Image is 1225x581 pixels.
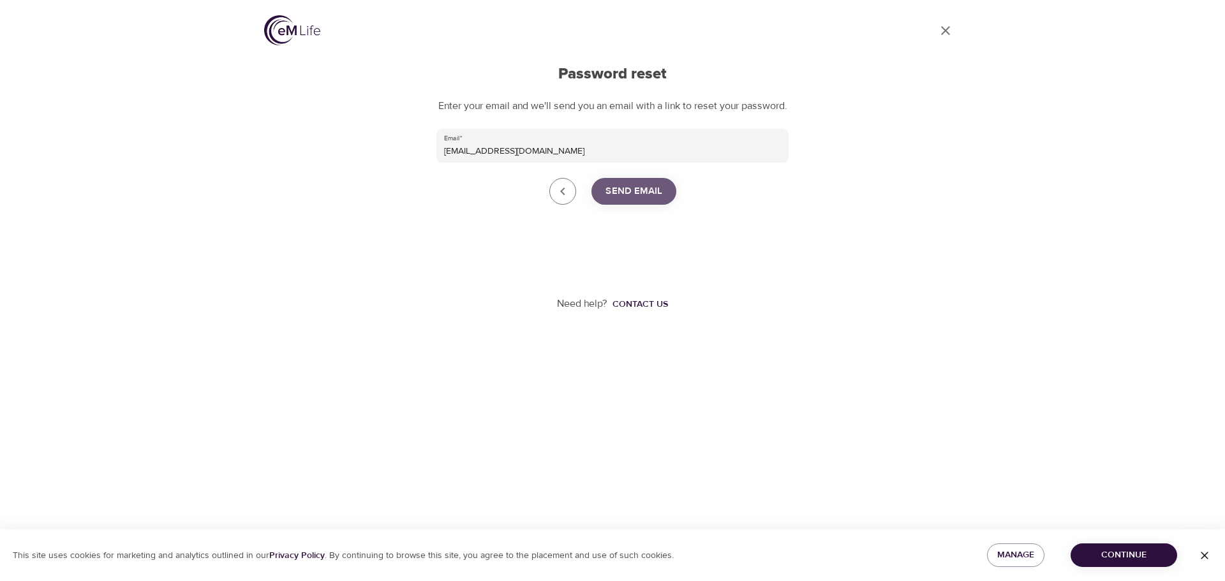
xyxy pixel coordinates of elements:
[997,547,1034,563] span: Manage
[1071,543,1177,567] button: Continue
[436,65,789,84] h2: Password reset
[264,15,320,45] img: logo
[987,543,1044,567] button: Manage
[557,297,607,311] p: Need help?
[549,178,576,205] a: close
[612,298,668,311] div: Contact us
[605,183,662,200] span: Send Email
[1081,547,1167,563] span: Continue
[930,15,961,46] a: close
[591,178,676,205] button: Send Email
[436,99,789,114] p: Enter your email and we'll send you an email with a link to reset your password.
[269,550,325,561] a: Privacy Policy
[607,298,668,311] a: Contact us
